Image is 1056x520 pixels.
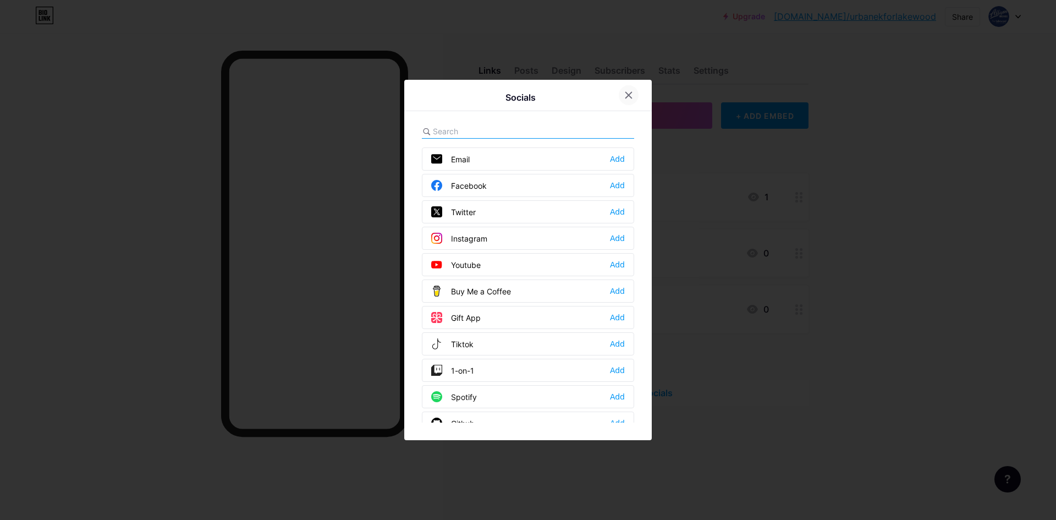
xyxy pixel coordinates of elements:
div: Add [610,233,625,244]
div: Gift App [431,312,481,323]
div: Socials [505,91,536,104]
input: Search [433,125,554,137]
div: Email [431,154,470,165]
div: Add [610,338,625,349]
div: Add [610,418,625,429]
div: Add [610,312,625,323]
div: Github [431,418,475,429]
div: Add [610,180,625,191]
div: Add [610,391,625,402]
div: Facebook [431,180,487,191]
div: Add [610,206,625,217]
div: Youtube [431,259,481,270]
div: Add [610,365,625,376]
div: Instagram [431,233,487,244]
div: Add [610,286,625,297]
div: Buy Me a Coffee [431,286,511,297]
div: Add [610,154,625,165]
div: 1-on-1 [431,365,474,376]
div: Add [610,259,625,270]
div: Spotify [431,391,477,402]
div: Twitter [431,206,476,217]
div: Tiktok [431,338,474,349]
